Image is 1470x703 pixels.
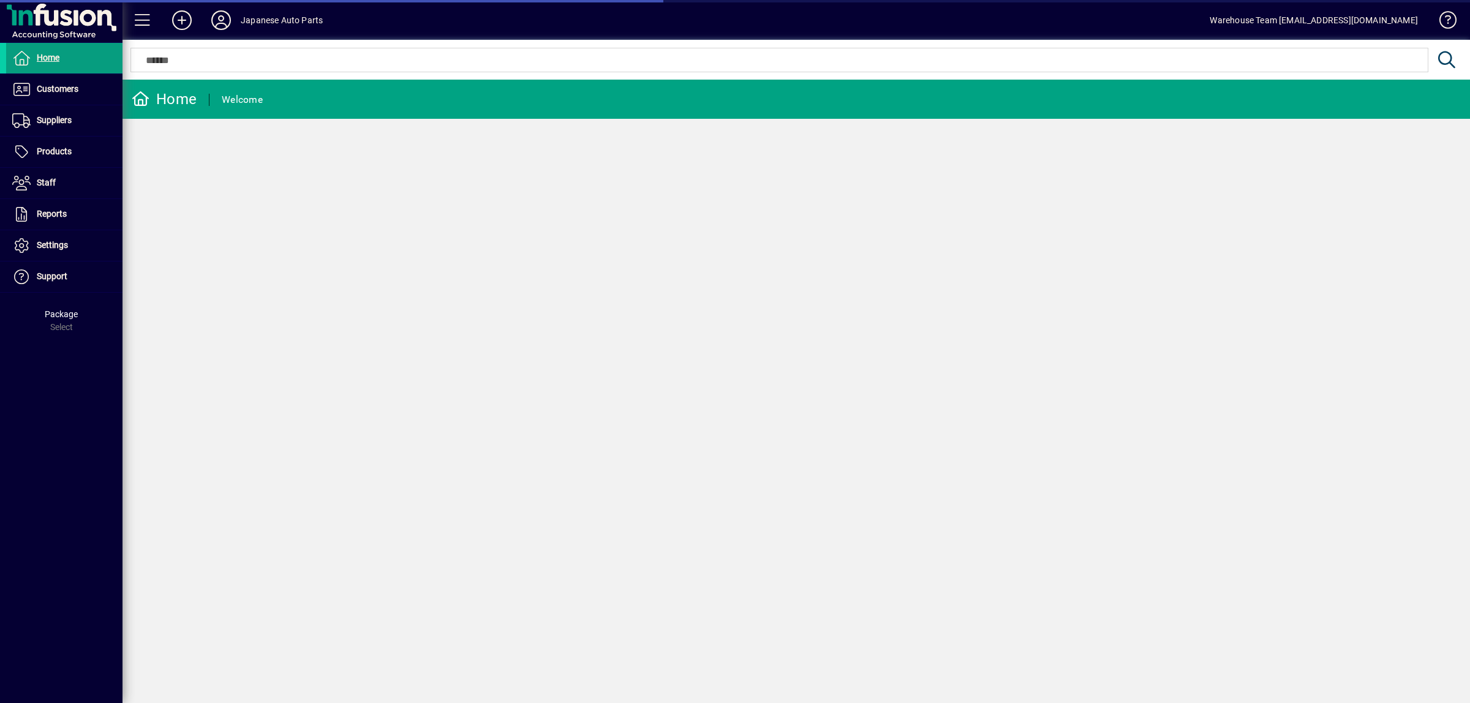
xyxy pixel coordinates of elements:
[6,261,123,292] a: Support
[37,209,67,219] span: Reports
[6,137,123,167] a: Products
[162,9,202,31] button: Add
[37,271,67,281] span: Support
[37,84,78,94] span: Customers
[37,146,72,156] span: Products
[6,105,123,136] a: Suppliers
[45,309,78,319] span: Package
[37,115,72,125] span: Suppliers
[6,168,123,198] a: Staff
[6,74,123,105] a: Customers
[222,90,263,110] div: Welcome
[37,240,68,250] span: Settings
[6,230,123,261] a: Settings
[1210,10,1418,30] div: Warehouse Team [EMAIL_ADDRESS][DOMAIN_NAME]
[37,53,59,62] span: Home
[202,9,241,31] button: Profile
[1430,2,1455,42] a: Knowledge Base
[37,178,56,187] span: Staff
[6,199,123,230] a: Reports
[241,10,323,30] div: Japanese Auto Parts
[132,89,197,109] div: Home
